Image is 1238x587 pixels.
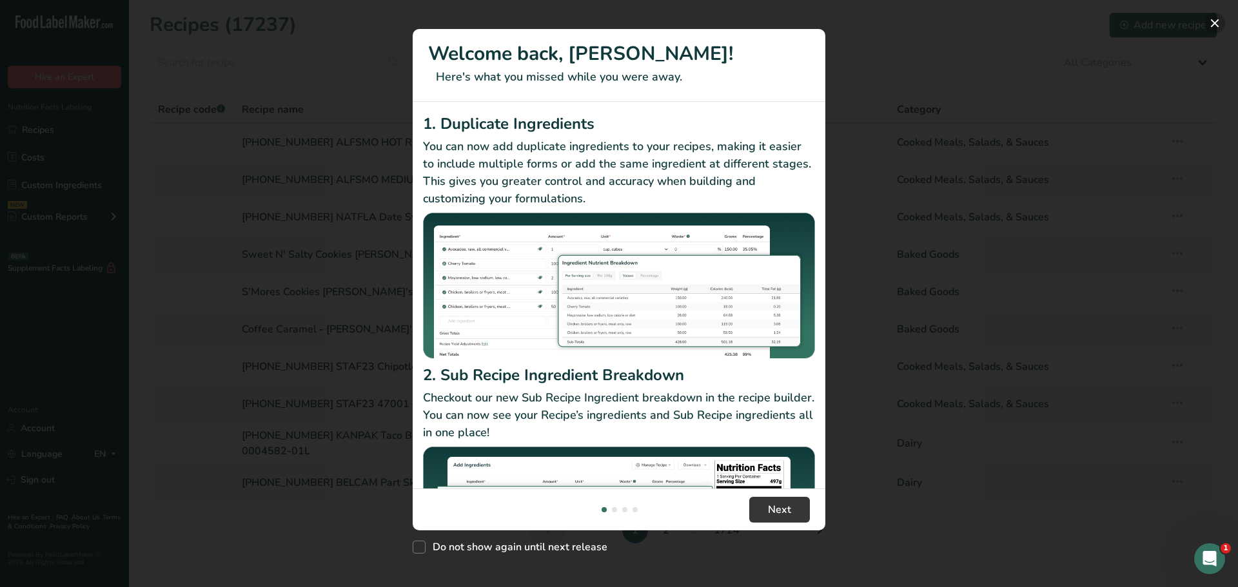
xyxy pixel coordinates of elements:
[423,213,815,359] img: Duplicate Ingredients
[1194,543,1225,574] iframe: Intercom live chat
[423,363,815,387] h2: 2. Sub Recipe Ingredient Breakdown
[426,541,607,553] span: Do not show again until next release
[749,497,810,523] button: Next
[423,389,815,441] p: Checkout our new Sub Recipe Ingredient breakdown in the recipe builder. You can now see your Reci...
[428,39,810,68] h1: Welcome back, [PERSON_NAME]!
[428,68,810,86] p: Here's what you missed while you were away.
[1221,543,1231,553] span: 1
[423,138,815,207] p: You can now add duplicate ingredients to your recipes, making it easier to include multiple forms...
[768,502,791,517] span: Next
[423,112,815,135] h2: 1. Duplicate Ingredients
